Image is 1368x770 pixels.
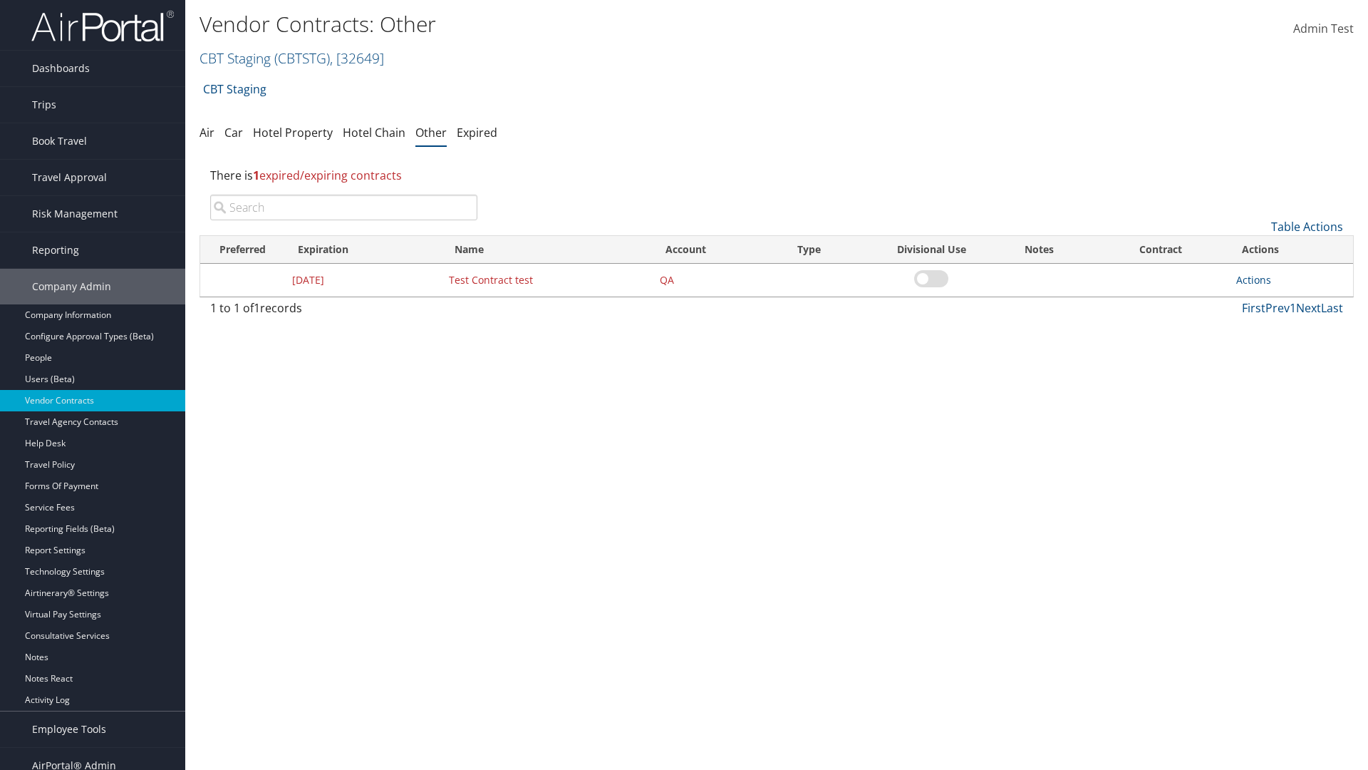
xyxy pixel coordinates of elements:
span: , [ 32649 ] [330,48,384,68]
a: CBT Staging [199,48,384,68]
th: Name: activate to sort column ascending [442,236,653,264]
span: Company Admin [32,269,111,304]
span: ( CBTSTG ) [274,48,330,68]
a: Car [224,125,243,140]
th: Notes: activate to sort column ascending [988,236,1092,264]
strong: 1 [253,168,259,183]
td: QA [653,264,784,297]
th: Actions [1229,236,1353,264]
a: Hotel Chain [343,125,405,140]
span: Risk Management [32,196,118,232]
a: Next [1296,300,1321,316]
a: Other [415,125,447,140]
span: expired/expiring contracts [253,168,402,183]
th: Expiration: activate to sort column descending [285,236,442,264]
span: Dashboards [32,51,90,86]
span: Book Travel [32,123,87,159]
th: Contract: activate to sort column ascending [1092,236,1230,264]
h1: Vendor Contracts: Other [199,9,969,39]
div: 1 to 1 of records [210,299,477,324]
span: Employee Tools [32,712,106,747]
a: 1 [1290,300,1296,316]
th: Type: activate to sort column ascending [784,236,875,264]
span: Admin Test [1293,21,1354,36]
span: 1 [254,300,260,316]
input: Search [210,195,477,220]
span: Travel Approval [32,160,107,195]
span: Trips [32,87,56,123]
th: Divisional Use: activate to sort column ascending [876,236,988,264]
a: Prev [1265,300,1290,316]
a: CBT Staging [203,75,266,103]
th: Preferred: activate to sort column ascending [200,236,285,264]
div: There is [199,156,1354,195]
a: Air [199,125,214,140]
a: Table Actions [1271,219,1343,235]
td: Test Contract test [442,264,653,297]
a: Admin Test [1293,7,1354,51]
a: First [1242,300,1265,316]
a: Last [1321,300,1343,316]
a: Actions [1236,273,1271,287]
span: Reporting [32,232,79,268]
td: [DATE] [285,264,442,297]
a: Hotel Property [253,125,333,140]
img: airportal-logo.png [31,9,174,43]
a: Expired [457,125,497,140]
th: Account: activate to sort column ascending [653,236,784,264]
